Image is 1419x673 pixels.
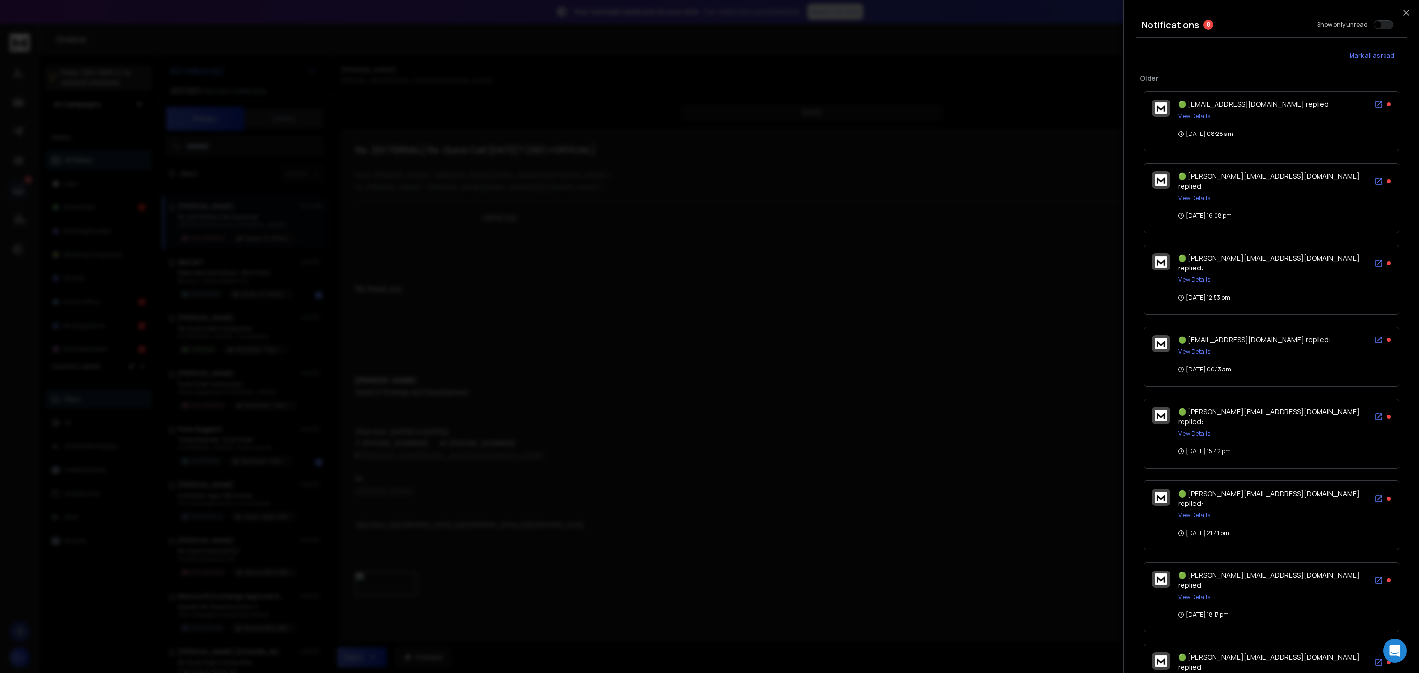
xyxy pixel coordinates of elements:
[1178,447,1231,455] p: [DATE] 15:42 pm
[1155,410,1167,421] img: logo
[1178,652,1360,672] span: 🟢 [PERSON_NAME][EMAIL_ADDRESS][DOMAIN_NAME] replied:
[1178,571,1360,590] span: 🟢 [PERSON_NAME][EMAIL_ADDRESS][DOMAIN_NAME] replied:
[1178,171,1360,191] span: 🟢 [PERSON_NAME][EMAIL_ADDRESS][DOMAIN_NAME] replied:
[1178,130,1233,138] p: [DATE] 08:28 am
[1203,20,1213,30] span: 8
[1178,489,1360,508] span: 🟢 [PERSON_NAME][EMAIL_ADDRESS][DOMAIN_NAME] replied:
[1178,430,1210,437] button: View Details
[1155,492,1167,503] img: logo
[1155,655,1167,667] img: logo
[1178,335,1331,344] span: 🟢 [EMAIL_ADDRESS][DOMAIN_NAME] replied:
[1178,253,1360,272] span: 🟢 [PERSON_NAME][EMAIL_ADDRESS][DOMAIN_NAME] replied:
[1178,611,1229,619] p: [DATE] 18:17 pm
[1155,573,1167,585] img: logo
[1178,294,1230,302] p: [DATE] 12:53 pm
[1142,18,1199,32] h3: Notifications
[1178,593,1210,601] button: View Details
[1178,112,1210,120] button: View Details
[1178,212,1232,220] p: [DATE] 16:08 pm
[1178,366,1231,373] p: [DATE] 00:13 am
[1350,52,1394,60] span: Mark all as read
[1155,338,1167,349] img: logo
[1155,174,1167,186] img: logo
[1155,102,1167,114] img: logo
[1178,407,1360,426] span: 🟢 [PERSON_NAME][EMAIL_ADDRESS][DOMAIN_NAME] replied:
[1383,639,1407,663] div: Open Intercom Messenger
[1178,529,1229,537] p: [DATE] 21:41 pm
[1336,46,1407,66] button: Mark all as read
[1178,511,1210,519] button: View Details
[1140,73,1403,83] p: Older
[1178,100,1331,109] span: 🟢 [EMAIL_ADDRESS][DOMAIN_NAME] replied:
[1178,194,1210,202] button: View Details
[1317,21,1368,29] label: Show only unread
[1178,348,1210,356] button: View Details
[1178,276,1210,284] button: View Details
[1155,256,1167,268] img: logo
